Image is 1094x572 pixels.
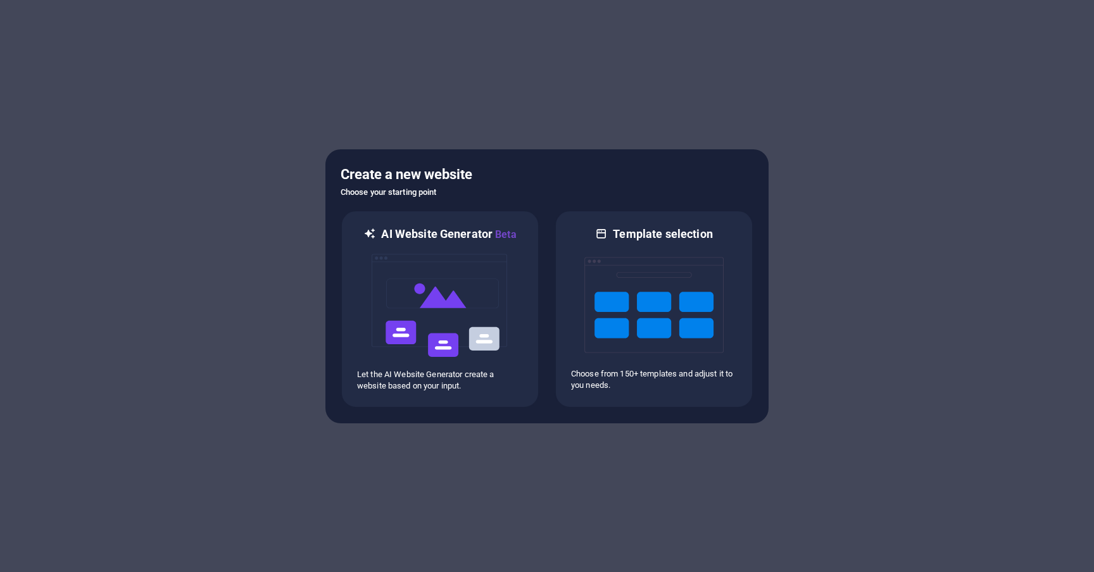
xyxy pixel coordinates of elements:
div: AI Website GeneratorBetaaiLet the AI Website Generator create a website based on your input. [341,210,539,408]
p: Let the AI Website Generator create a website based on your input. [357,369,523,392]
img: ai [370,242,510,369]
h6: Choose your starting point [341,185,753,200]
h6: AI Website Generator [381,227,516,242]
p: Choose from 150+ templates and adjust it to you needs. [571,368,737,391]
span: Beta [493,228,517,240]
h5: Create a new website [341,165,753,185]
h6: Template selection [613,227,712,242]
div: Template selectionChoose from 150+ templates and adjust it to you needs. [555,210,753,408]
